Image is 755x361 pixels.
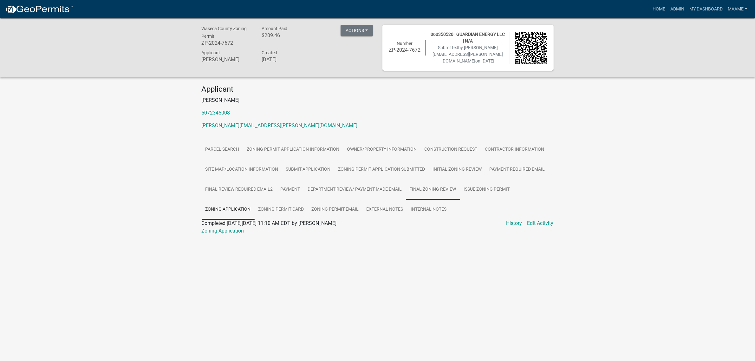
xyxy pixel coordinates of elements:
[515,32,547,64] img: QR code
[202,220,337,226] span: Completed [DATE][DATE] 11:10 AM CDT by [PERSON_NAME]
[460,180,514,200] a: Issue Zoning Permit
[202,200,255,220] a: Zoning Application
[397,41,413,46] span: Number
[341,25,373,36] button: Actions
[262,50,277,55] span: Created
[389,47,421,53] h6: ZP-2024-7672
[421,140,481,160] a: Construction Request
[255,200,308,220] a: Zoning Permit Card
[202,26,247,39] span: Waseca County Zoning Permit
[335,160,429,180] a: Zoning Permit Application Submitted
[481,140,548,160] a: Contractor Information
[202,160,282,180] a: Site Map/Location Information
[343,140,421,160] a: Owner/Property Information
[431,32,505,43] span: 060350520 | GUARDIAN ENERGY LLC | N/A
[282,160,335,180] a: Submit Application
[429,160,486,180] a: Initial Zoning Review
[202,85,554,94] h4: Applicant
[243,140,343,160] a: Zoning Permit Application Information
[202,228,244,234] a: Zoning Application
[687,3,725,15] a: My Dashboard
[202,40,252,46] h6: ZP-2024-7672
[725,3,750,15] a: Maame
[202,180,277,200] a: Final Review Required Email2
[277,180,304,200] a: Payment
[308,200,363,220] a: Zoning Permit Email
[650,3,668,15] a: Home
[486,160,549,180] a: Payment Required Email
[527,220,554,227] a: Edit Activity
[304,180,406,200] a: Department Review/ Payment Made Email
[202,110,230,116] a: 5072345008
[202,50,220,55] span: Applicant
[363,200,407,220] a: External Notes
[262,56,312,62] h6: [DATE]
[506,220,522,227] a: History
[433,45,503,63] span: Submitted on [DATE]
[202,96,554,104] p: [PERSON_NAME]
[433,45,503,63] span: by [PERSON_NAME][EMAIL_ADDRESS][PERSON_NAME][DOMAIN_NAME]
[406,180,460,200] a: Final Zoning Review
[262,26,287,31] span: Amount Paid
[202,56,252,62] h6: [PERSON_NAME]
[202,122,358,128] a: [PERSON_NAME][EMAIL_ADDRESS][PERSON_NAME][DOMAIN_NAME]
[262,32,312,38] h6: $209.46
[407,200,451,220] a: Internal Notes
[202,140,243,160] a: Parcel search
[668,3,687,15] a: Admin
